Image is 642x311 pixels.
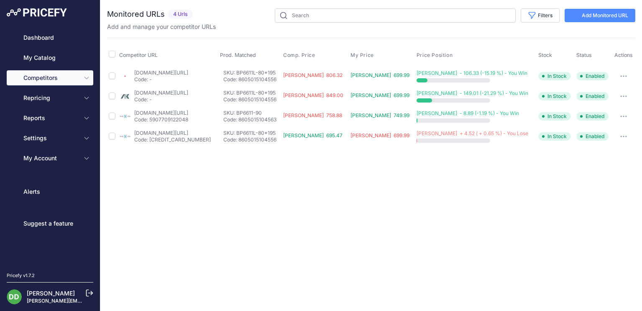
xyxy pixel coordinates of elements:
[283,52,317,59] button: Comp. Price
[27,290,75,297] a: [PERSON_NAME]
[350,72,409,78] span: [PERSON_NAME] 699.99
[23,74,78,82] span: Competitors
[576,92,609,100] span: Enabled
[134,130,188,136] a: [DOMAIN_NAME][URL]
[223,110,280,116] p: SKU: BP6611-90
[134,116,188,123] p: Code: 5907709122048
[417,90,528,96] span: [PERSON_NAME] - 149.01 (-21.29 %) - You Win
[283,52,315,59] span: Comp. Price
[134,90,188,96] a: [DOMAIN_NAME][URL]
[7,90,93,105] button: Repricing
[168,10,193,19] span: 4 Urls
[223,130,280,136] p: SKU: BP6611L-80*195
[417,110,519,116] span: [PERSON_NAME] - 8.89 (-1.19 %) - You Win
[350,92,409,98] span: [PERSON_NAME] 699.99
[223,76,280,83] p: Code: 8605015104556
[350,52,374,59] span: My Price
[134,110,188,116] a: [DOMAIN_NAME][URL]
[417,70,527,76] span: [PERSON_NAME] - 106.33 (-15.19 %) - You Win
[283,132,343,139] span: [PERSON_NAME] 695.47
[576,52,592,58] span: Status
[576,72,609,80] span: Enabled
[7,50,93,65] a: My Catalog
[350,112,409,118] span: [PERSON_NAME] 749.99
[134,136,211,143] p: Code: [CREDIT_CARD_NUMBER]
[614,52,633,58] span: Actions
[223,90,280,96] p: SKU: BP6611L-80*195
[134,69,188,76] a: [DOMAIN_NAME][URL]
[23,94,78,102] span: Repricing
[134,96,188,103] p: Code: -
[7,131,93,146] button: Settings
[7,151,93,166] button: My Account
[275,8,516,23] input: Search
[576,112,609,121] span: Enabled
[283,72,343,78] span: [PERSON_NAME] 806.32
[223,116,280,123] p: Code: 8605015104563
[7,8,67,17] img: Pricefy Logo
[538,92,571,100] span: In Stock
[350,52,376,59] button: My Price
[283,92,343,98] span: [PERSON_NAME] 849.00
[7,70,93,85] button: Competitors
[350,132,409,139] span: [PERSON_NAME] 699.99
[134,76,188,83] p: Code: -
[576,132,609,141] span: Enabled
[119,52,158,58] span: Competitor URL
[417,52,453,59] span: Price Position
[223,136,280,143] p: Code: 8605015104556
[23,114,78,122] span: Reports
[7,216,93,231] a: Suggest a feature
[538,112,571,121] span: In Stock
[7,30,93,262] nav: Sidebar
[7,184,93,199] a: Alerts
[538,72,571,80] span: In Stock
[7,30,93,45] a: Dashboard
[23,154,78,162] span: My Account
[417,130,528,136] span: [PERSON_NAME] + 4.52 ( + 0.65 %) - You Lose
[417,52,454,59] button: Price Position
[107,23,216,31] p: Add and manage your competitor URLs
[521,8,560,23] button: Filters
[223,69,280,76] p: SKU: BP6611L-80*195
[565,9,635,22] a: Add Monitored URL
[27,298,156,304] a: [PERSON_NAME][EMAIL_ADDRESS][DOMAIN_NAME]
[223,96,280,103] p: Code: 8605015104556
[107,8,165,20] h2: Monitored URLs
[538,52,552,58] span: Stock
[220,52,256,58] span: Prod. Matched
[538,132,571,141] span: In Stock
[23,134,78,142] span: Settings
[7,111,93,126] button: Reports
[7,272,35,279] div: Pricefy v1.7.2
[283,112,342,118] span: [PERSON_NAME] 758.88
